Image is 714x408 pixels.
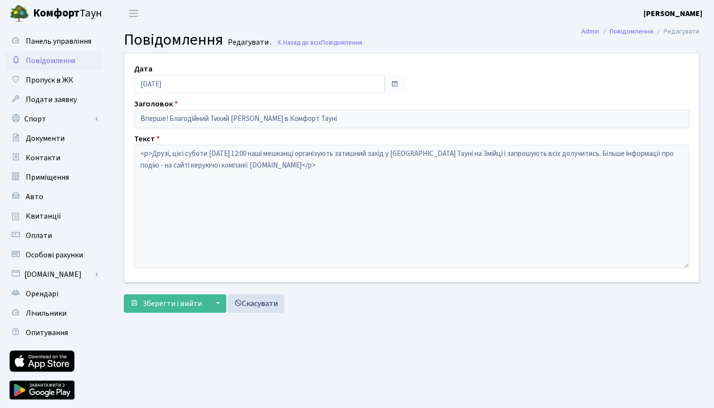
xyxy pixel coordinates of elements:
a: [PERSON_NAME] [644,8,702,19]
span: Панель управління [26,36,91,47]
span: Лічильники [26,308,67,319]
li: Редагувати [653,26,699,37]
span: Квитанції [26,211,61,221]
small: Редагувати . [226,38,272,47]
a: Скасувати [228,294,284,313]
span: Авто [26,191,43,202]
nav: breadcrumb [567,21,714,42]
span: Приміщення [26,172,69,183]
a: Лічильники [5,304,102,323]
label: Заголовок [134,98,178,110]
button: Зберегти і вийти [124,294,208,313]
a: Пропуск в ЖК [5,70,102,90]
a: Авто [5,187,102,206]
span: Таун [33,5,102,22]
a: Спорт [5,109,102,129]
span: Опитування [26,327,68,338]
span: Повідомлення [26,55,75,66]
a: Приміщення [5,168,102,187]
span: Контакти [26,153,60,163]
a: Контакти [5,148,102,168]
button: Переключити навігацію [121,5,146,21]
a: Особові рахунки [5,245,102,265]
label: Текст [134,133,160,145]
span: Пропуск в ЖК [26,75,73,85]
a: Опитування [5,323,102,342]
a: Орендарі [5,284,102,304]
a: Назад до всіхПовідомлення [276,38,362,47]
a: Admin [581,26,599,36]
textarea: <p>Друзі, цієї суботи [DATE] 12:00 наші мешканці організують затишний захід у [GEOGRAPHIC_DATA] Т... [134,145,689,268]
span: Повідомлення [321,38,362,47]
span: Подати заявку [26,94,77,105]
span: Орендарі [26,289,58,299]
label: Дата [134,63,153,75]
span: Повідомлення [124,29,223,51]
a: Документи [5,129,102,148]
a: Повідомлення [5,51,102,70]
img: logo.png [10,4,29,23]
a: Повідомлення [610,26,653,36]
span: Зберегти і вийти [142,298,202,309]
span: Особові рахунки [26,250,83,260]
a: Оплати [5,226,102,245]
b: Комфорт [33,5,80,21]
a: [DOMAIN_NAME] [5,265,102,284]
span: Оплати [26,230,52,241]
a: Подати заявку [5,90,102,109]
span: Документи [26,133,65,144]
a: Квитанції [5,206,102,226]
a: Панель управління [5,32,102,51]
